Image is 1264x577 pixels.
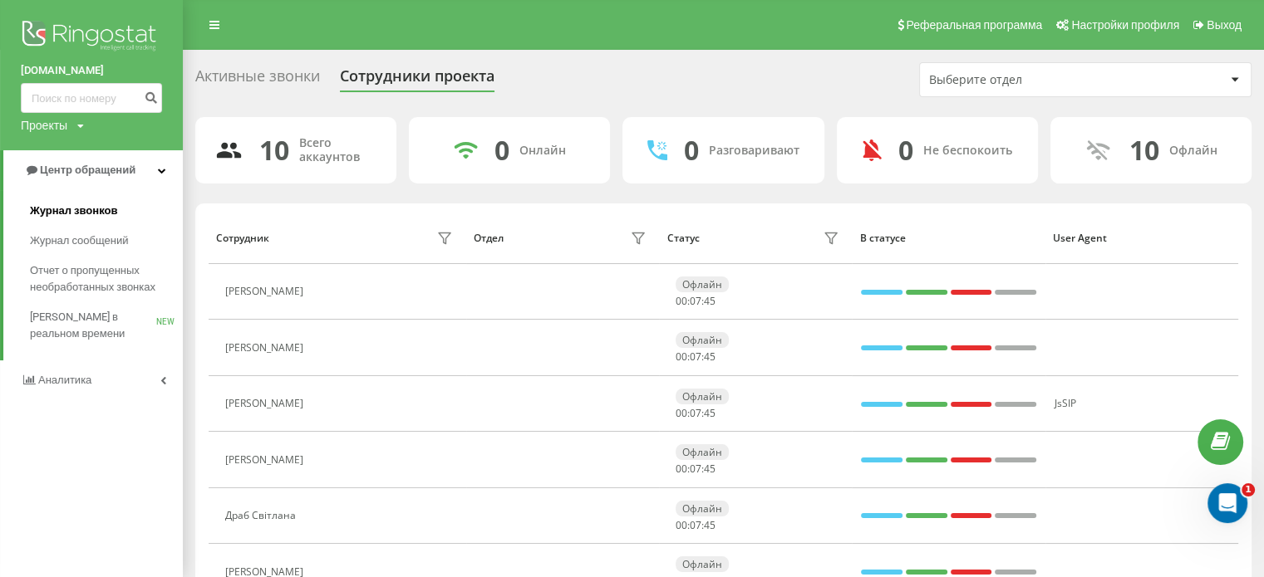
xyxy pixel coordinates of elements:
div: Не беспокоить [923,144,1012,158]
iframe: Intercom live chat [1207,483,1247,523]
span: Журнал звонков [30,203,117,219]
div: 0 [898,134,913,166]
span: 45 [704,462,716,476]
div: Драб Світлана [225,510,300,521]
span: Журнал сообщений [30,232,128,249]
div: [PERSON_NAME] [225,342,307,354]
div: Проекты [21,117,67,134]
div: : : [676,520,716,531]
span: [PERSON_NAME] в реальном времени [30,309,156,342]
div: : : [676,463,716,475]
div: 0 [684,134,699,166]
div: Офлайн [1168,144,1217,158]
div: : : [676,408,716,419]
div: : : [676,296,716,307]
div: 0 [494,134,509,166]
div: Активные звонки [195,67,320,93]
div: Онлайн [519,144,566,158]
img: Ringostat logo [21,17,162,58]
span: Аналитика [38,374,91,386]
a: [PERSON_NAME] в реальном времениNEW [30,302,183,349]
div: 10 [1129,134,1158,166]
span: 07 [690,294,701,308]
span: Реферальная программа [906,18,1042,32]
span: 45 [704,350,716,364]
a: Отчет о пропущенных необработанных звонках [30,256,183,302]
a: Журнал звонков [30,196,183,226]
div: Всего аккаунтов [299,136,376,164]
div: [PERSON_NAME] [225,454,307,466]
div: Отдел [474,232,504,244]
div: Офлайн [676,389,729,404]
div: 10 [259,134,289,166]
div: Выберите отдел [929,73,1128,87]
div: : : [676,351,716,363]
div: Офлайн [676,276,729,292]
span: 07 [690,406,701,420]
span: 45 [704,518,716,532]
div: Сотрудники проекта [340,67,494,93]
div: В статусе [860,232,1037,244]
span: 45 [704,294,716,308]
div: Сотрудник [216,232,269,244]
span: 00 [676,350,687,364]
span: 00 [676,518,687,532]
input: Поиск по номеру [21,83,162,113]
span: Отчет о пропущенных необработанных звонках [30,262,175,296]
a: Центр обращений [3,150,183,190]
div: Офлайн [676,501,729,516]
span: Настройки профиля [1071,18,1179,32]
div: [PERSON_NAME] [225,286,307,297]
span: 07 [690,462,701,476]
a: [DOMAIN_NAME] [21,62,162,79]
div: User Agent [1053,232,1230,244]
div: Статус [666,232,699,244]
span: 07 [690,350,701,364]
span: Выход [1207,18,1242,32]
div: Офлайн [676,444,729,460]
div: Офлайн [676,556,729,572]
span: 07 [690,518,701,532]
span: 1 [1242,483,1255,496]
span: 00 [676,462,687,476]
a: Журнал сообщений [30,226,183,256]
span: JsSIP [1055,396,1076,410]
div: Офлайн [676,332,729,348]
span: 45 [704,406,716,420]
div: [PERSON_NAME] [225,398,307,409]
span: 00 [676,406,687,420]
span: 00 [676,294,687,308]
span: Центр обращений [40,164,135,176]
div: Разговаривают [709,144,799,158]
